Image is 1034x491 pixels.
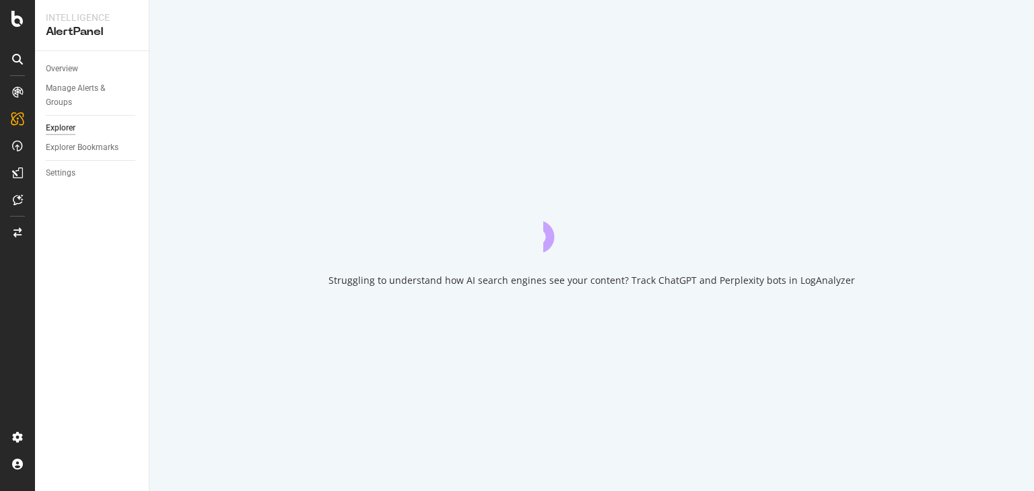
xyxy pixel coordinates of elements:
[46,81,127,110] div: Manage Alerts & Groups
[46,11,138,24] div: Intelligence
[543,204,640,252] div: animation
[46,62,139,76] a: Overview
[46,62,78,76] div: Overview
[46,166,139,180] a: Settings
[46,121,139,135] a: Explorer
[46,121,75,135] div: Explorer
[46,141,118,155] div: Explorer Bookmarks
[46,166,75,180] div: Settings
[329,274,855,287] div: Struggling to understand how AI search engines see your content? Track ChatGPT and Perplexity bot...
[46,24,138,40] div: AlertPanel
[46,141,139,155] a: Explorer Bookmarks
[46,81,139,110] a: Manage Alerts & Groups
